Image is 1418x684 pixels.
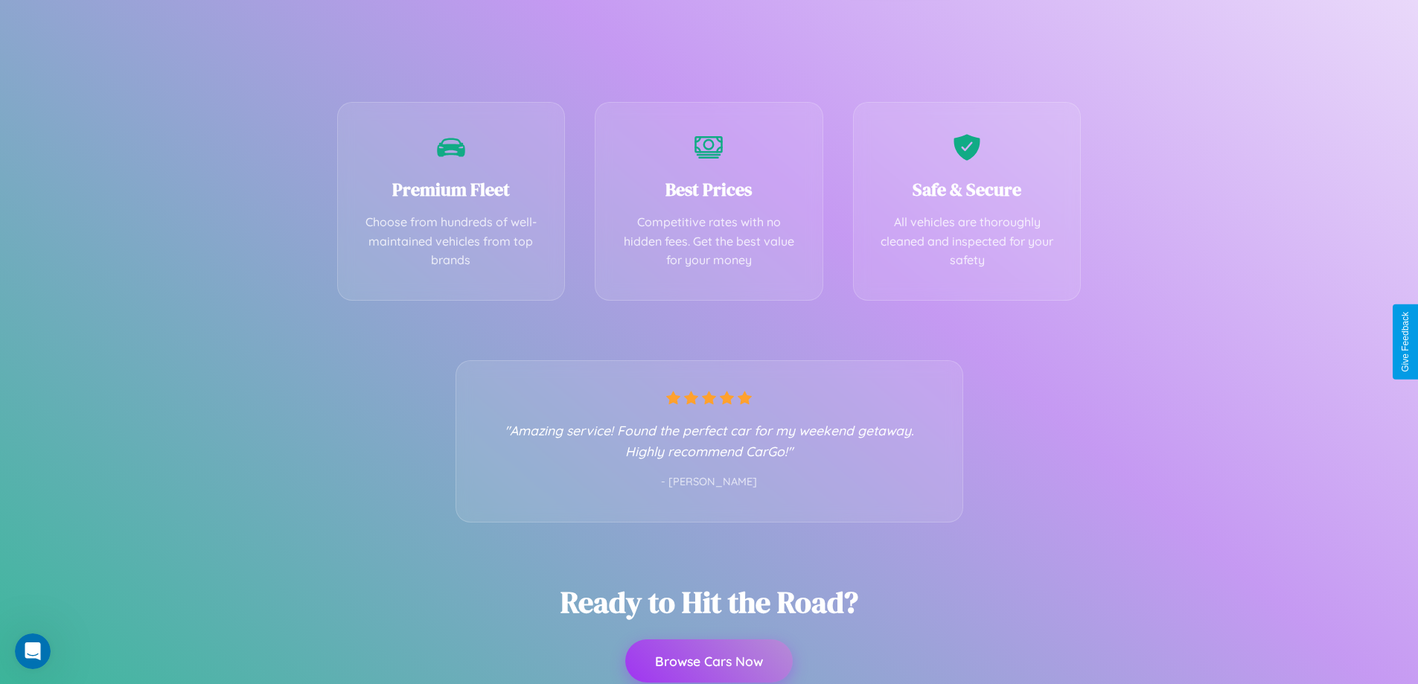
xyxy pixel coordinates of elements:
[876,177,1058,202] h3: Safe & Secure
[618,213,800,270] p: Competitive rates with no hidden fees. Get the best value for your money
[625,639,793,683] button: Browse Cars Now
[561,582,858,622] h2: Ready to Hit the Road?
[618,177,800,202] h3: Best Prices
[360,177,543,202] h3: Premium Fleet
[360,213,543,270] p: Choose from hundreds of well-maintained vehicles from top brands
[486,473,933,492] p: - [PERSON_NAME]
[486,420,933,461] p: "Amazing service! Found the perfect car for my weekend getaway. Highly recommend CarGo!"
[15,633,51,669] iframe: Intercom live chat
[876,213,1058,270] p: All vehicles are thoroughly cleaned and inspected for your safety
[1400,312,1411,372] div: Give Feedback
